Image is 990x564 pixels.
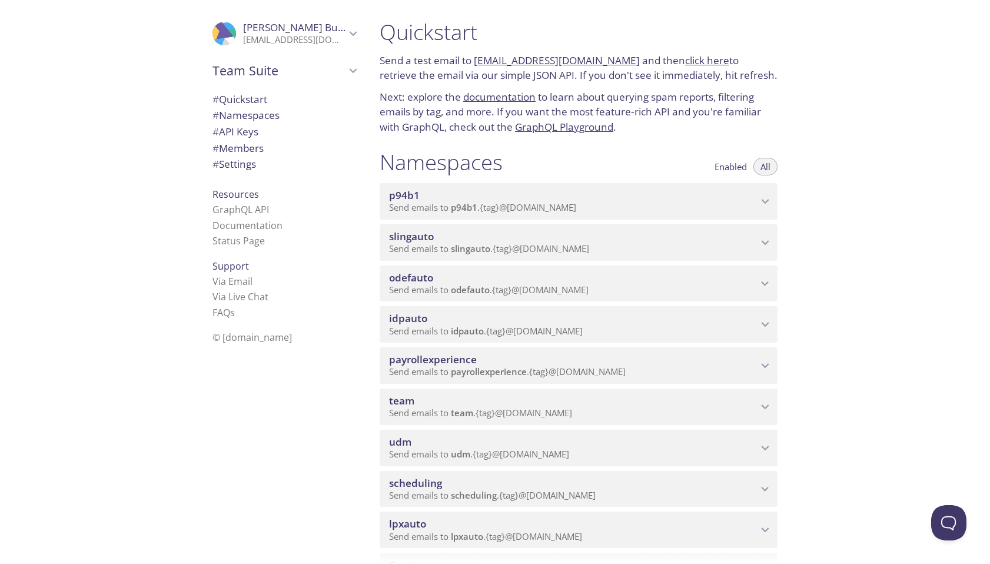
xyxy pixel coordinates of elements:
[931,505,966,540] iframe: Help Scout Beacon - Open
[243,21,367,34] span: [PERSON_NAME] Bulatova
[380,183,778,220] div: p94b1 namespace
[212,108,219,122] span: #
[380,347,778,384] div: payrollexperience namespace
[203,107,366,124] div: Namespaces
[685,54,729,67] a: click here
[203,91,366,108] div: Quickstart
[380,266,778,302] div: odefauto namespace
[212,62,345,79] span: Team Suite
[212,141,264,155] span: Members
[515,120,613,134] a: GraphQL Playground
[380,512,778,548] div: lpxauto namespace
[451,366,527,377] span: payrollexperience
[389,476,442,490] span: scheduling
[389,353,477,366] span: payrollexperience
[451,284,490,296] span: odefauto
[212,260,249,273] span: Support
[451,201,477,213] span: p94b1
[389,366,626,377] span: Send emails to . {tag} @[DOMAIN_NAME]
[203,14,366,53] div: Anastasiya Bulatova
[243,34,345,46] p: [EMAIL_ADDRESS][DOMAIN_NAME]
[212,331,292,344] span: © [DOMAIN_NAME]
[389,201,576,213] span: Send emails to . {tag} @[DOMAIN_NAME]
[212,108,280,122] span: Namespaces
[380,389,778,425] div: team namespace
[380,471,778,507] div: scheduling namespace
[212,203,269,216] a: GraphQL API
[451,325,484,337] span: idpauto
[474,54,640,67] a: [EMAIL_ADDRESS][DOMAIN_NAME]
[380,430,778,466] div: udm namespace
[463,90,536,104] a: documentation
[212,92,219,106] span: #
[380,224,778,261] div: slingauto namespace
[212,157,219,171] span: #
[451,243,490,254] span: slingauto
[389,271,433,284] span: odefauto
[389,530,582,542] span: Send emails to . {tag} @[DOMAIN_NAME]
[380,89,778,135] p: Next: explore the to learn about querying spam reports, filtering emails by tag, and more. If you...
[389,311,427,325] span: idpauto
[389,243,589,254] span: Send emails to . {tag} @[DOMAIN_NAME]
[203,55,366,86] div: Team Suite
[389,448,569,460] span: Send emails to . {tag} @[DOMAIN_NAME]
[380,306,778,343] div: idpauto namespace
[389,188,420,202] span: p94b1
[389,489,596,501] span: Send emails to . {tag} @[DOMAIN_NAME]
[389,407,572,419] span: Send emails to . {tag} @[DOMAIN_NAME]
[707,158,754,175] button: Enabled
[212,188,259,201] span: Resources
[389,230,434,243] span: slingauto
[212,92,267,106] span: Quickstart
[389,394,414,407] span: team
[451,530,483,542] span: lpxauto
[203,124,366,140] div: API Keys
[451,489,497,501] span: scheduling
[380,53,778,83] p: Send a test email to and then to retrieve the email via our simple JSON API. If you don't see it ...
[451,448,470,460] span: udm
[389,325,583,337] span: Send emails to . {tag} @[DOMAIN_NAME]
[212,141,219,155] span: #
[380,19,778,45] h1: Quickstart
[203,156,366,172] div: Team Settings
[389,517,426,530] span: lpxauto
[212,125,219,138] span: #
[212,290,268,303] a: Via Live Chat
[753,158,778,175] button: All
[451,407,473,419] span: team
[389,284,589,296] span: Send emails to . {tag} @[DOMAIN_NAME]
[212,306,235,319] a: FAQ
[212,275,253,288] a: Via Email
[380,149,503,175] h1: Namespaces
[212,219,283,232] a: Documentation
[230,306,235,319] span: s
[203,140,366,157] div: Members
[212,234,265,247] a: Status Page
[212,157,256,171] span: Settings
[212,125,258,138] span: API Keys
[389,435,411,449] span: udm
